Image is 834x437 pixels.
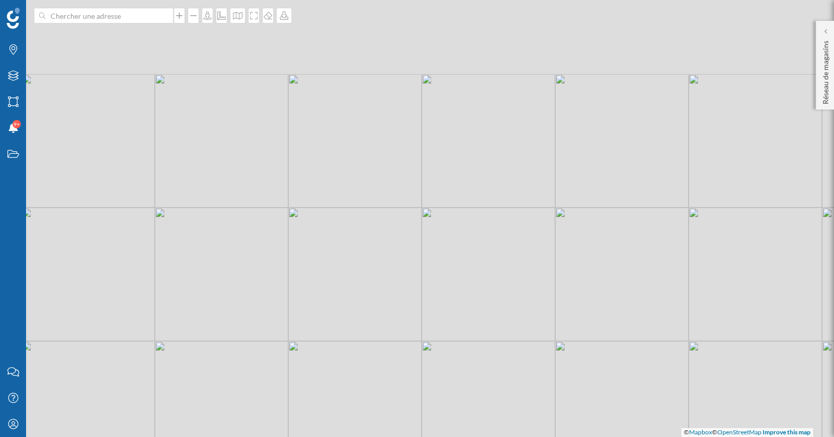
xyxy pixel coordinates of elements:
[717,428,762,436] a: OpenStreetMap
[763,428,811,436] a: Improve this map
[21,7,71,17] span: Assistance
[14,119,20,129] span: 9+
[7,8,20,29] img: Logo Geoblink
[689,428,712,436] a: Mapbox
[820,37,831,104] p: Réseau de magasins
[681,428,813,437] div: © ©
